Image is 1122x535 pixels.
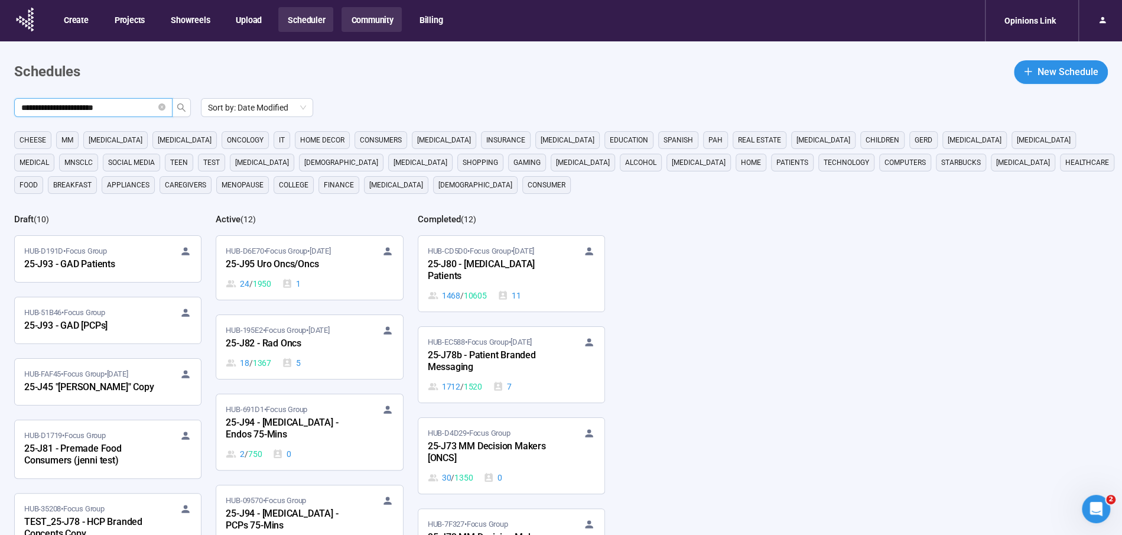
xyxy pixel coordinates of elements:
[15,359,201,405] a: HUB-FAF45•Focus Group•[DATE]25-J45 "[PERSON_NAME]" Copy
[510,338,532,346] time: [DATE]
[253,277,271,290] span: 1950
[461,215,476,224] span: ( 12 )
[428,257,558,284] div: 25-J80 - [MEDICAL_DATA] Patients
[1038,64,1098,79] span: New Schedule
[610,134,648,146] span: education
[278,7,333,32] button: Scheduler
[226,356,271,369] div: 18
[15,297,201,343] a: HUB-51B46•Focus Group25-J93 - GAD [PCPs]
[369,179,423,191] span: [MEDICAL_DATA]
[556,157,610,168] span: [MEDICAL_DATA]
[741,157,761,168] span: home
[884,157,926,168] span: computers
[824,157,869,168] span: technology
[107,179,149,191] span: appliances
[282,277,301,290] div: 1
[483,471,502,484] div: 0
[541,134,594,146] span: [MEDICAL_DATA]
[454,471,473,484] span: 1350
[158,103,165,111] span: close-circle
[105,7,153,32] button: Projects
[463,157,498,168] span: shopping
[279,179,308,191] span: college
[226,336,356,352] div: 25-J82 - Rad Oncs
[249,277,253,290] span: /
[497,289,521,302] div: 11
[226,507,356,534] div: 25-J94 - [MEDICAL_DATA] - PCPs 75-Mins
[738,134,781,146] span: real estate
[108,157,155,168] span: social media
[1017,134,1071,146] span: [MEDICAL_DATA]
[664,134,693,146] span: Spanish
[1014,60,1108,84] button: plusNew Schedule
[34,215,49,224] span: ( 10 )
[460,289,464,302] span: /
[438,179,512,191] span: [DEMOGRAPHIC_DATA]
[948,134,1001,146] span: [MEDICAL_DATA]
[418,418,604,494] a: HUB-D4D29•Focus Group25-J73 MM Decision Makers [ONCS]30 / 13500
[528,179,565,191] span: consumer
[24,245,107,257] span: HUB-D191D • Focus Group
[460,380,464,393] span: /
[54,7,97,32] button: Create
[177,103,186,112] span: search
[158,134,212,146] span: [MEDICAL_DATA]
[342,7,401,32] button: Community
[915,134,932,146] span: GERD
[158,102,165,114] span: close-circle
[625,157,656,168] span: alcohol
[248,448,262,461] span: 750
[203,157,220,168] span: Test
[14,214,34,225] h2: Draft
[796,134,850,146] span: [MEDICAL_DATA]
[417,134,471,146] span: [MEDICAL_DATA]
[24,368,128,380] span: HUB-FAF45 • Focus Group •
[428,289,487,302] div: 1468
[226,495,306,507] span: HUB-09570 • Focus Group
[226,277,271,290] div: 24
[272,448,291,461] div: 0
[24,307,105,319] span: HUB-51B46 • Focus Group
[428,518,508,530] span: HUB-7F327 • Focus Group
[304,157,378,168] span: [DEMOGRAPHIC_DATA]
[360,134,402,146] span: consumers
[15,236,201,282] a: HUB-D191D•Focus Group25-J93 - GAD Patients
[216,236,402,300] a: HUB-D6E70•Focus Group•[DATE]25-J95 Uro Oncs/Oncs24 / 19501
[226,7,270,32] button: Upload
[227,134,264,146] span: oncology
[172,98,191,117] button: search
[486,134,525,146] span: Insurance
[428,245,534,257] span: HUB-CD5D0 • Focus Group •
[61,134,73,146] span: MM
[170,157,188,168] span: Teen
[53,179,92,191] span: breakfast
[866,134,899,146] span: children
[24,430,106,442] span: HUB-D1719 • Focus Group
[24,503,105,515] span: HUB-35208 • Focus Group
[279,134,285,146] span: it
[216,214,240,225] h2: Active
[161,7,218,32] button: Showreels
[493,380,512,393] div: 7
[226,448,262,461] div: 2
[24,442,154,469] div: 25-J81 - Premade Food Consumers (jenni test)
[24,257,154,273] div: 25-J93 - GAD Patients
[240,215,256,224] span: ( 12 )
[19,157,49,168] span: medical
[300,134,344,146] span: home decor
[451,471,454,484] span: /
[1082,495,1110,523] iframe: Intercom live chat
[226,325,329,336] span: HUB-195E2 • Focus Group •
[428,439,558,466] div: 25-J73 MM Decision Makers [ONCS]
[708,134,723,146] span: PAH
[107,369,128,378] time: [DATE]
[19,179,38,191] span: Food
[513,157,541,168] span: gaming
[324,179,354,191] span: finance
[428,471,473,484] div: 30
[1065,157,1109,168] span: healthcare
[941,157,981,168] span: starbucks
[226,245,330,257] span: HUB-D6E70 • Focus Group •
[464,380,482,393] span: 1520
[216,315,402,379] a: HUB-195E2•Focus Group•[DATE]25-J82 - Rad Oncs18 / 13675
